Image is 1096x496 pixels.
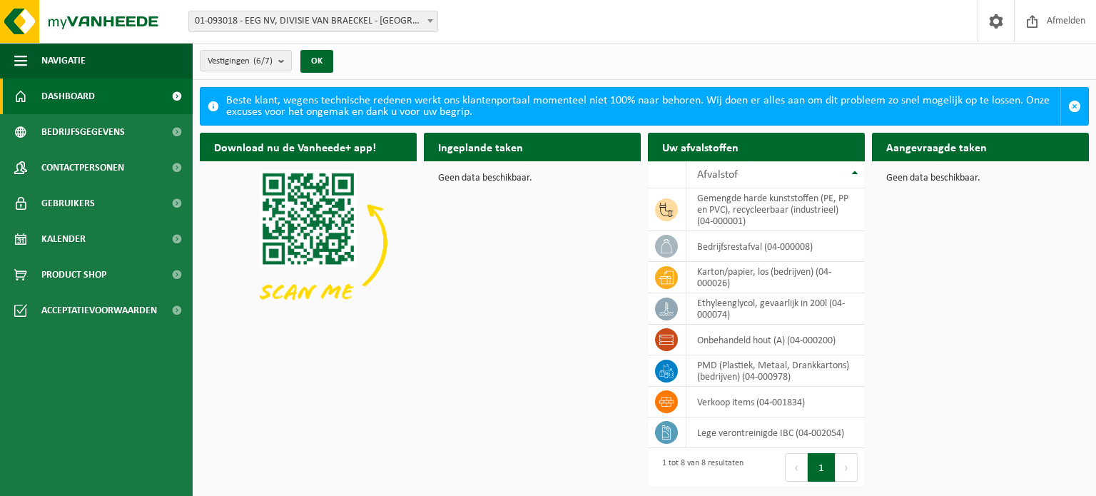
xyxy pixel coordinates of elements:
span: Acceptatievoorwaarden [41,293,157,328]
span: Product Shop [41,257,106,293]
button: OK [300,50,333,73]
td: onbehandeld hout (A) (04-000200) [686,325,865,355]
p: Geen data beschikbaar. [886,173,1075,183]
td: karton/papier, los (bedrijven) (04-000026) [686,262,865,293]
span: Afvalstof [697,169,738,181]
td: Lege verontreinigde IBC (04-002054) [686,417,865,448]
td: ethyleenglycol, gevaarlijk in 200l (04-000074) [686,293,865,325]
p: Geen data beschikbaar. [438,173,626,183]
span: Gebruikers [41,186,95,221]
span: Contactpersonen [41,150,124,186]
button: 1 [808,453,836,482]
span: Vestigingen [208,51,273,72]
button: Previous [785,453,808,482]
td: bedrijfsrestafval (04-000008) [686,231,865,262]
span: Bedrijfsgegevens [41,114,125,150]
button: Vestigingen(6/7) [200,50,292,71]
h2: Uw afvalstoffen [648,133,753,161]
count: (6/7) [253,56,273,66]
div: Beste klant, wegens technische redenen werkt ons klantenportaal momenteel niet 100% naar behoren.... [226,88,1060,125]
h2: Download nu de Vanheede+ app! [200,133,390,161]
h2: Ingeplande taken [424,133,537,161]
td: verkoop items (04-001834) [686,387,865,417]
span: Navigatie [41,43,86,79]
button: Next [836,453,858,482]
span: Kalender [41,221,86,257]
span: 01-093018 - EEG NV, DIVISIE VAN BRAECKEL - SINT-MARTENS-LATEM [188,11,438,32]
span: 01-093018 - EEG NV, DIVISIE VAN BRAECKEL - SINT-MARTENS-LATEM [189,11,437,31]
td: PMD (Plastiek, Metaal, Drankkartons) (bedrijven) (04-000978) [686,355,865,387]
td: gemengde harde kunststoffen (PE, PP en PVC), recycleerbaar (industrieel) (04-000001) [686,188,865,231]
span: Dashboard [41,79,95,114]
h2: Aangevraagde taken [872,133,1001,161]
div: 1 tot 8 van 8 resultaten [655,452,744,483]
img: Download de VHEPlus App [200,161,417,324]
